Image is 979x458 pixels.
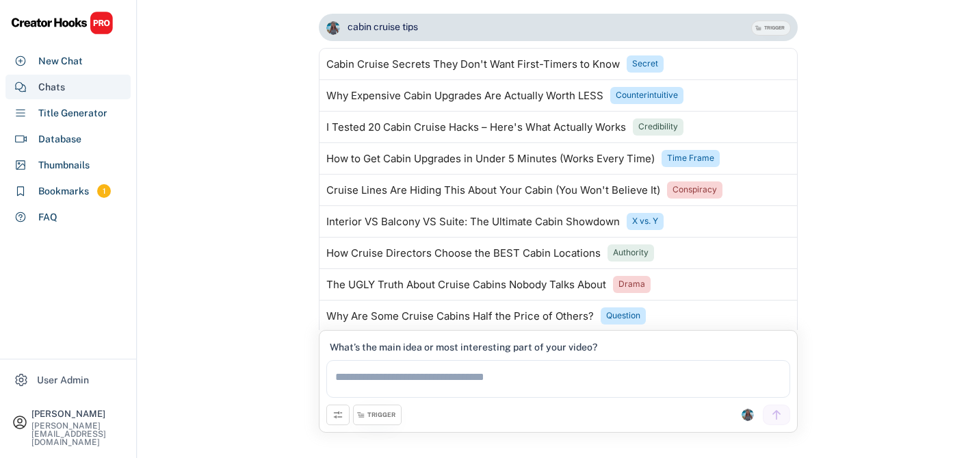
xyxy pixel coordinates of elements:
[326,311,594,322] div: Why Are Some Cruise Cabins Half the Price of Others?
[38,80,65,94] div: Chats
[764,25,785,31] div: TRIGGER
[673,184,717,196] div: Conspiracy
[38,210,57,225] div: FAQ
[38,54,83,68] div: New Chat
[326,248,601,259] div: How Cruise Directors Choose the BEST Cabin Locations
[367,411,395,420] div: TRIGGER
[38,158,90,173] div: Thumbnails
[31,422,125,446] div: [PERSON_NAME][EMAIL_ADDRESS][DOMAIN_NAME]
[348,21,418,34] div: cabin cruise tips
[37,373,89,387] div: User Admin
[38,132,81,147] div: Database
[97,186,111,197] div: 1
[616,90,678,101] div: Counterintuitive
[606,310,640,322] div: Question
[38,184,89,199] div: Bookmarks
[326,216,620,227] div: Interior VS Balcony VS Suite: The Ultimate Cabin Showdown
[11,11,114,35] img: CHPRO%20Logo.svg
[326,59,620,70] div: Cabin Cruise Secrets They Don't Want First-Timers to Know
[613,247,649,259] div: Authority
[667,153,714,164] div: Time Frame
[326,185,660,196] div: Cruise Lines Are Hiding This About Your Cabin (You Won't Believe It)
[326,122,626,133] div: I Tested 20 Cabin Cruise Hacks – Here's What Actually Works
[326,21,340,35] img: unnamed.jpg
[326,153,655,164] div: How to Get Cabin Upgrades in Under 5 Minutes (Works Every Time)
[326,90,603,101] div: Why Expensive Cabin Upgrades Are Actually Worth LESS
[326,279,606,290] div: The UGLY Truth About Cruise Cabins Nobody Talks About
[632,58,658,70] div: Secret
[330,341,597,353] div: What’s the main idea or most interesting part of your video?
[38,106,107,120] div: Title Generator
[632,216,658,227] div: X vs. Y
[618,279,645,290] div: Drama
[638,121,678,133] div: Credibility
[742,409,754,421] img: unnamed.jpg
[31,409,125,418] div: [PERSON_NAME]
